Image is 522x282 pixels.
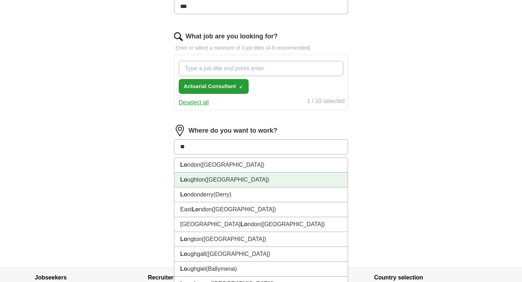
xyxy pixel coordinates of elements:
[174,187,348,202] li: ndonderry
[180,251,187,257] strong: Lo
[180,162,187,168] strong: Lo
[214,191,232,198] span: (Derry)
[180,266,187,272] strong: Lo
[174,125,186,136] img: location.png
[179,61,343,76] input: Type a job title and press enter
[174,217,348,232] li: [GEOGRAPHIC_DATA] ndon
[212,206,276,212] span: ([GEOGRAPHIC_DATA])
[180,236,187,242] strong: Lo
[174,44,348,52] p: Enter or select a minimum of 3 job titles (4-8 recommended)
[261,221,325,227] span: ([GEOGRAPHIC_DATA])
[206,266,237,272] span: (Ballymena)
[174,262,348,277] li: ughgiel
[180,177,187,183] strong: Lo
[174,232,348,247] li: ngton
[184,83,236,90] span: Actuarial Consultant
[188,126,277,136] label: Where do you want to work?
[307,97,345,107] div: 1 / 10 selected
[174,202,348,217] li: East ndon
[239,84,243,90] span: ✓
[202,236,266,242] span: ([GEOGRAPHIC_DATA])
[174,173,348,187] li: ughton
[200,162,264,168] span: ([GEOGRAPHIC_DATA])
[241,221,248,227] strong: Lo
[192,206,199,212] strong: Lo
[186,32,278,41] label: What job are you looking for?
[174,247,348,262] li: ughgall
[179,79,249,94] button: Actuarial Consultant✓
[206,251,270,257] span: ([GEOGRAPHIC_DATA])
[174,32,183,41] img: search.png
[174,158,348,173] li: ndon
[179,98,209,107] button: Deselect all
[205,177,269,183] span: ([GEOGRAPHIC_DATA])
[180,191,187,198] strong: Lo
